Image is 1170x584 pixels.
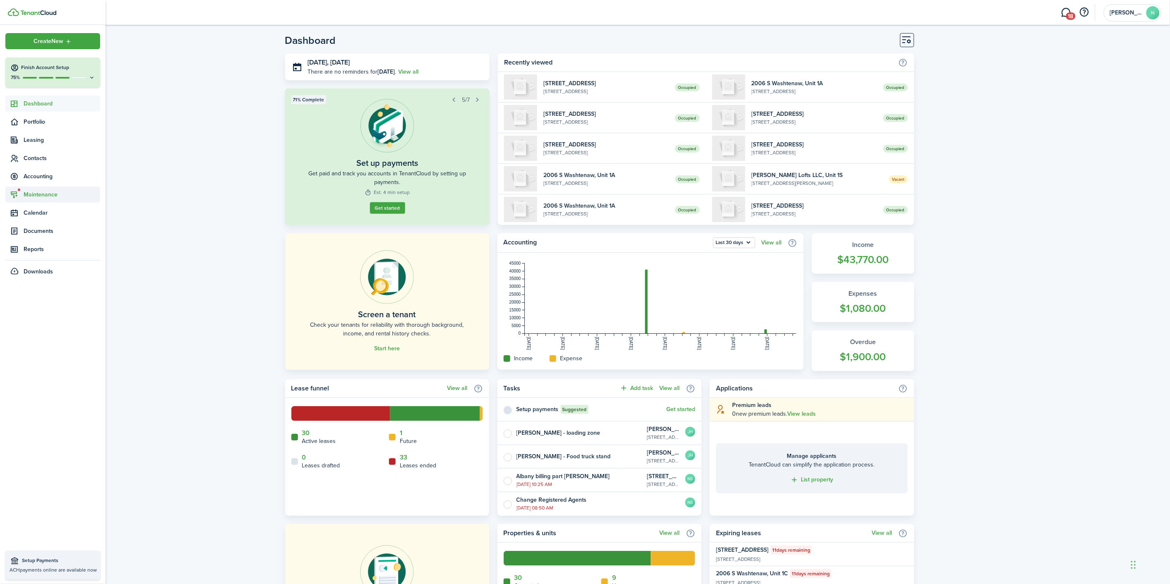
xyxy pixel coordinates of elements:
h4: Finish Account Setup [21,64,95,71]
tspan: 5000 [512,323,521,328]
span: Portfolio [24,117,100,126]
a: Reports [5,241,100,257]
tspan: [DATE] [560,337,565,350]
widget-list-item-description: [STREET_ADDRESS] [752,210,877,218]
img: 1F [712,136,745,161]
widget-stats-count: $43,770.00 [820,252,906,268]
tspan: 45000 [509,261,521,266]
img: Online payments [360,99,414,153]
tspan: [DATE] [731,337,735,350]
span: Calendar [24,208,100,217]
span: Contacts [24,154,100,163]
a: 30 [302,429,310,437]
widget-list-item-title: [STREET_ADDRESS] [752,140,877,149]
img: 1F [712,105,745,130]
span: Vacant [889,175,908,183]
widget-list-item-title: 2006 S Washtenaw, Unit 1A [543,171,669,180]
a: View all [659,530,680,536]
img: TenantCloud [8,8,19,16]
button: Add task [620,383,653,393]
a: Messaging [1058,2,1074,23]
widget-stats-count: $1,900.00 [820,349,906,365]
home-widget-title: Recently viewed [504,57,894,67]
span: 18 [1066,12,1076,20]
button: Open menu [5,33,100,49]
span: Occupied [883,114,908,122]
button: Finish Account Setup75% [5,57,100,87]
span: Documents [24,227,100,235]
home-placeholder-description: TenantCloud can simplify the application process. [724,460,899,469]
home-widget-title: Applications [716,383,894,393]
widget-list-item-title: Change Registered Agents [517,495,587,504]
p: [PERSON_NAME] Lofts LLC [647,448,679,457]
span: Occupied [883,206,908,214]
span: Suggested [562,406,587,413]
img: TenantCloud [20,10,56,15]
a: Dashboard [5,96,100,112]
span: 5/7 [462,96,470,104]
a: 1 [400,429,402,437]
avatar-text: NS [685,498,695,507]
img: 1A [504,166,537,191]
widget-list-item-description: [STREET_ADDRESS] [543,149,669,156]
widget-step-time: Est. 4 min setup [365,189,410,196]
a: 33 [400,454,407,461]
a: View all [399,67,419,76]
span: Accounting [24,172,100,181]
a: Get started [370,202,405,214]
home-placeholder-description: Check your tenants for reliability with thorough background, income, and rental history checks. [304,321,471,338]
a: 0 [302,454,306,461]
home-widget-title: Leases ended [400,461,436,470]
widget-list-item-title: [PERSON_NAME] - loading zone [517,428,601,437]
span: Dashboard [24,99,100,108]
a: Overdue$1,900.00 [812,330,914,371]
img: 1F [504,136,537,161]
a: View all [872,530,892,536]
avatar-text: NS [685,474,695,484]
time: [DATE] 08:50 AM [517,504,554,512]
home-widget-title: Future [400,437,417,445]
avatar-text: N [1146,6,1160,19]
tspan: 15000 [509,308,521,312]
widget-step-description: Get paid and track you accounts in TenantCloud by setting up payments. [304,169,471,187]
explanation-description: 0 new premium leads . [732,409,908,418]
span: Occupied [675,206,700,214]
widget-list-item-title: [STREET_ADDRESS] [752,110,877,118]
button: Prev step [448,94,460,105]
span: 11 days remaining [792,570,830,577]
tspan: 20000 [509,300,521,304]
widget-list-item-description: [STREET_ADDRESS] [543,210,669,218]
a: Setup PaymentsACHpayments online are available now [5,550,100,580]
tspan: [DATE] [765,337,770,350]
p: [STREET_ADDRESS] [647,472,679,481]
widget-list-item-title: [PERSON_NAME] - Food truck stand [517,452,611,461]
span: payments online are available now [20,566,97,574]
time: [DATE] 10:25 AM [517,481,553,488]
p: [STREET_ADDRESS][PERSON_NAME] [647,433,679,441]
a: List property [790,475,834,485]
p: ACH [10,566,96,574]
home-widget-title: Tasks [504,383,615,393]
a: 30 [514,574,522,582]
widget-list-item-description: [STREET_ADDRESS] [543,118,669,126]
widget-list-item-title: [PERSON_NAME] Lofts LLC, Unit 1S [752,171,883,180]
tspan: [DATE] [595,337,599,350]
home-widget-title: Accounting [504,237,709,248]
widget-list-item-title: Albany billing part [PERSON_NAME] [517,472,610,481]
div: Chat Widget [1033,495,1170,584]
button: Customise [900,33,914,47]
home-placeholder-title: Screen a tenant [358,308,416,321]
home-widget-title: Leases drafted [302,461,340,470]
a: View all [659,385,680,392]
tspan: 25000 [509,292,521,297]
tspan: [DATE] [526,337,531,350]
a: View all [447,385,467,392]
widget-list-item-title: [STREET_ADDRESS] [716,546,769,554]
widget-stats-title: Income [820,240,906,250]
tspan: 0 [519,331,521,336]
div: Drag [1131,553,1136,577]
widget-list-item-description: [STREET_ADDRESS] [752,118,877,126]
widget-list-item-title: 2006 S Washtenaw, Unit 1A [752,79,877,88]
button: Open resource center [1077,5,1091,19]
button: Open menu [713,237,755,248]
